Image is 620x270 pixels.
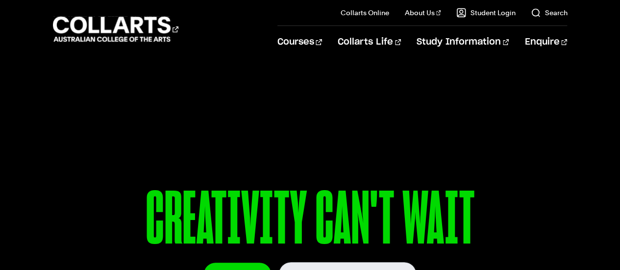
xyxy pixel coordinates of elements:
[338,26,401,58] a: Collarts Life
[53,181,568,262] p: CREATIVITY CAN'T WAIT
[277,26,322,58] a: Courses
[456,8,515,18] a: Student Login
[531,8,567,18] a: Search
[341,8,389,18] a: Collarts Online
[417,26,509,58] a: Study Information
[405,8,441,18] a: About Us
[524,26,567,58] a: Enquire
[53,15,178,43] div: Go to homepage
